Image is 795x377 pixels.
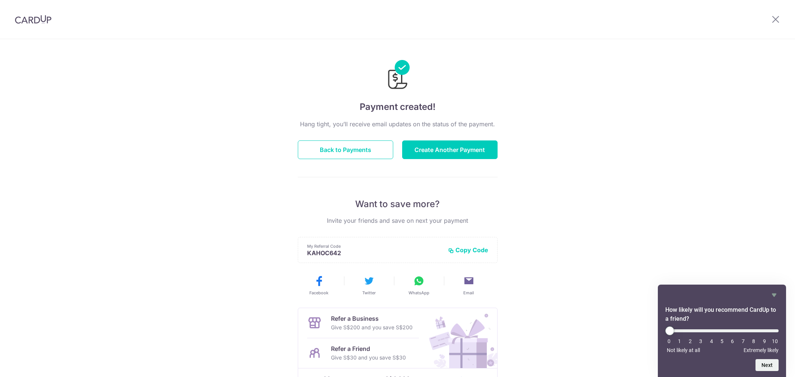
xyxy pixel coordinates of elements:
button: Email [447,275,491,296]
p: Want to save more? [298,198,498,210]
button: Twitter [347,275,391,296]
li: 10 [771,338,779,344]
li: 6 [729,338,736,344]
button: WhatsApp [397,275,441,296]
span: Extremely likely [744,347,779,353]
h2: How likely will you recommend CardUp to a friend? Select an option from 0 to 10, with 0 being Not... [665,305,779,323]
li: 7 [739,338,747,344]
img: Payments [386,60,410,91]
h4: Payment created! [298,100,498,114]
li: 1 [676,338,683,344]
span: Facebook [309,290,328,296]
p: KAHOC642 [307,249,442,257]
span: WhatsApp [408,290,429,296]
div: How likely will you recommend CardUp to a friend? Select an option from 0 to 10, with 0 being Not... [665,326,779,353]
li: 0 [665,338,673,344]
p: Refer a Business [331,314,413,323]
li: 4 [708,338,715,344]
p: Give S$30 and you save S$30 [331,353,406,362]
p: Hang tight, you’ll receive email updates on the status of the payment. [298,120,498,129]
button: Hide survey [770,291,779,300]
li: 3 [697,338,704,344]
li: 2 [687,338,694,344]
button: Create Another Payment [402,140,498,159]
button: Next question [755,359,779,371]
li: 8 [750,338,757,344]
p: Invite your friends and save on next your payment [298,216,498,225]
p: My Referral Code [307,243,442,249]
li: 9 [761,338,768,344]
img: Refer [422,308,497,368]
div: How likely will you recommend CardUp to a friend? Select an option from 0 to 10, with 0 being Not... [665,291,779,371]
button: Facebook [297,275,341,296]
span: Email [463,290,474,296]
span: Twitter [362,290,376,296]
button: Back to Payments [298,140,393,159]
img: CardUp [15,15,51,24]
li: 5 [718,338,726,344]
p: Refer a Friend [331,344,406,353]
p: Give S$200 and you save S$200 [331,323,413,332]
button: Copy Code [448,246,488,254]
span: Not likely at all [667,347,700,353]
